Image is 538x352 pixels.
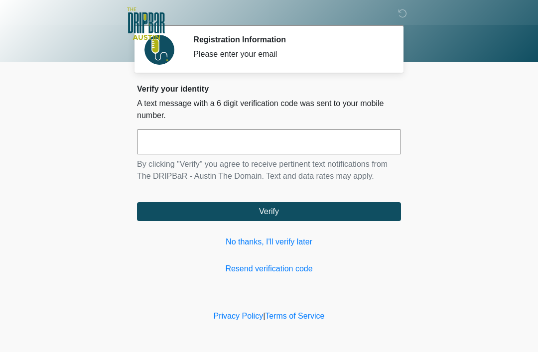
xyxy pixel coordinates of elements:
a: No thanks, I'll verify later [137,236,401,248]
a: Terms of Service [265,312,324,320]
img: The DRIPBaR - Austin The Domain Logo [127,7,165,40]
a: Privacy Policy [214,312,264,320]
a: | [263,312,265,320]
div: Please enter your email [193,48,386,60]
a: Resend verification code [137,263,401,275]
button: Verify [137,202,401,221]
img: Agent Avatar [144,35,174,65]
p: By clicking "Verify" you agree to receive pertinent text notifications from The DRIPBaR - Austin ... [137,158,401,182]
h2: Verify your identity [137,84,401,94]
p: A text message with a 6 digit verification code was sent to your mobile number. [137,98,401,121]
